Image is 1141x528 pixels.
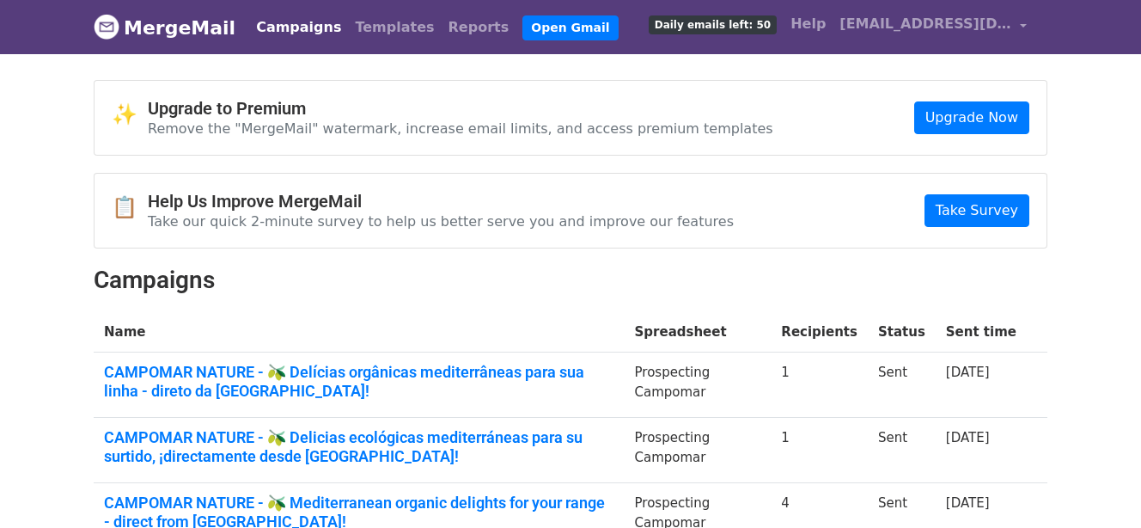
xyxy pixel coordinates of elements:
a: MergeMail [94,9,235,46]
a: Open Gmail [522,15,618,40]
th: Recipients [771,312,868,353]
h4: Upgrade to Premium [148,98,773,119]
th: Name [94,312,625,353]
span: Daily emails left: 50 [649,15,777,34]
a: [EMAIL_ADDRESS][DOMAIN_NAME] [833,7,1034,47]
a: [DATE] [946,365,990,380]
a: Daily emails left: 50 [642,7,784,41]
td: 1 [771,418,868,483]
a: Reports [442,10,516,45]
a: Take Survey [924,194,1029,227]
p: Take our quick 2-minute survey to help us better serve you and improve our features [148,212,734,230]
td: Prospecting Campomar [625,418,772,483]
a: CAMPOMAR NATURE - 🫒 Delícias orgânicas mediterrâneas para sua linha - direto da [GEOGRAPHIC_DATA]! [104,363,614,400]
a: CAMPOMAR NATURE - 🫒 Delicias ecológicas mediterráneas para su surtido, ¡directamente desde [GEOGR... [104,428,614,465]
a: Help [784,7,833,41]
th: Status [868,312,936,353]
p: Remove the "MergeMail" watermark, increase email limits, and access premium templates [148,120,773,138]
img: MergeMail logo [94,14,119,40]
a: Templates [348,10,441,45]
th: Spreadsheet [625,312,772,353]
a: [DATE] [946,495,990,511]
h4: Help Us Improve MergeMail [148,191,734,212]
td: Prospecting Campomar [625,353,772,418]
h2: Campaigns [94,266,1047,295]
a: Upgrade Now [914,101,1029,134]
td: Sent [868,353,936,418]
td: 1 [771,353,868,418]
a: [DATE] [946,430,990,445]
span: 📋 [112,195,148,220]
a: Campaigns [249,10,348,45]
span: [EMAIL_ADDRESS][DOMAIN_NAME] [839,14,1011,34]
span: ✨ [112,102,148,127]
td: Sent [868,418,936,483]
th: Sent time [936,312,1027,353]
